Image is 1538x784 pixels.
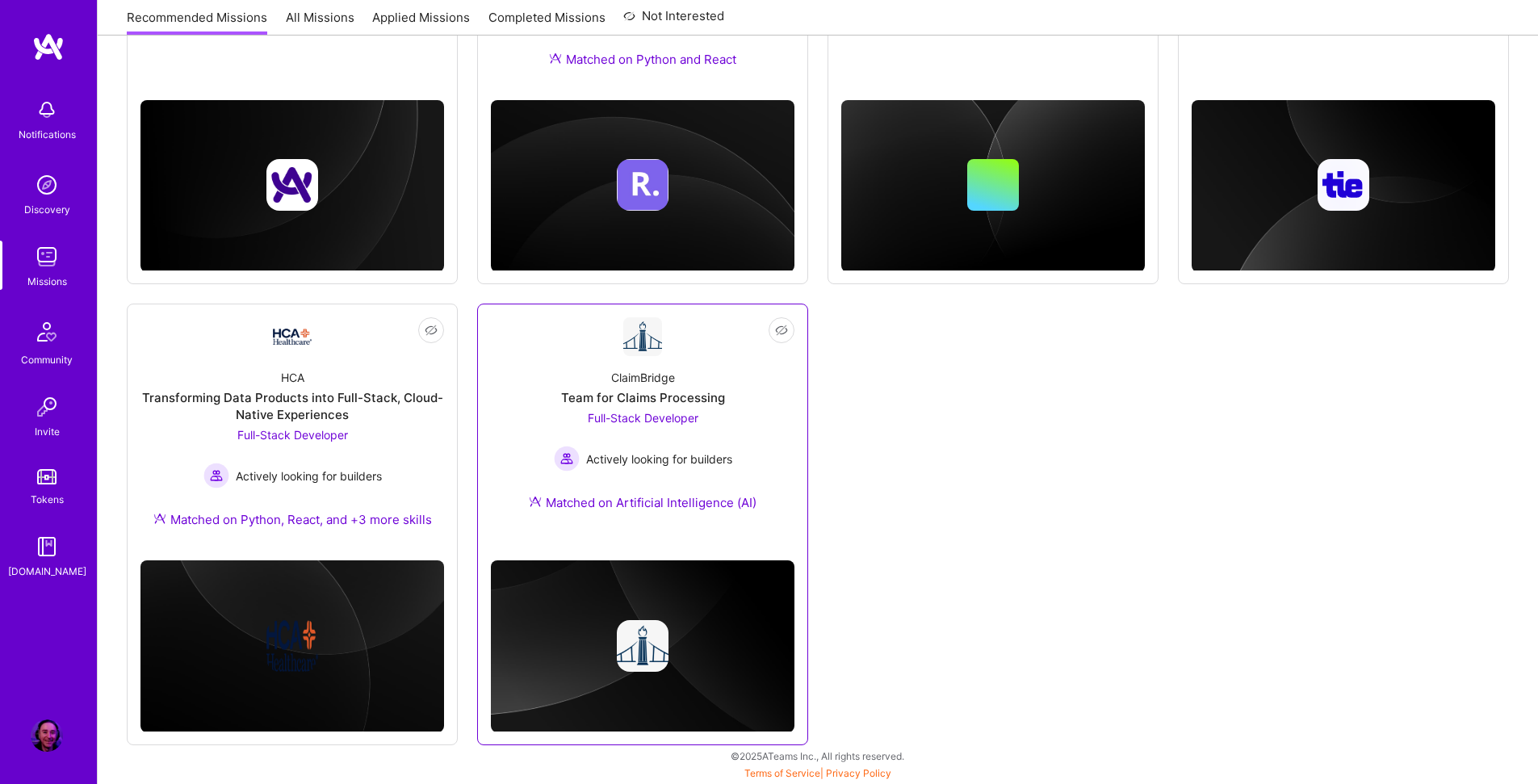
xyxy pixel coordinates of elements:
img: Ateam Purple Icon [529,495,542,508]
img: Actively looking for builders [203,463,229,488]
div: Matched on Python, React, and +3 more skills [153,511,432,528]
img: Ateam Purple Icon [549,52,562,65]
img: tokens [37,469,57,484]
div: Missions [27,273,67,290]
span: Actively looking for builders [236,467,382,484]
img: Invite [31,391,63,423]
div: [DOMAIN_NAME] [8,563,86,580]
div: HCA [281,369,304,386]
div: Team for Claims Processing [561,389,725,406]
img: logo [32,32,65,61]
img: cover [140,100,444,272]
img: cover [491,100,794,272]
img: bell [31,94,63,126]
img: Actively looking for builders [554,446,580,472]
div: Matched on Artificial Intelligence (AI) [529,494,756,511]
img: Company logo [617,159,668,211]
img: teamwork [31,241,63,273]
img: discovery [31,169,63,201]
span: Full-Stack Developer [588,411,698,425]
a: Privacy Policy [826,767,891,779]
div: Discovery [24,201,70,218]
span: Actively looking for builders [586,451,732,467]
img: Community [27,312,66,351]
span: Full-Stack Developer [237,428,348,442]
div: Invite [35,423,60,440]
img: cover [1192,100,1495,272]
img: guide book [31,530,63,563]
img: User Avatar [31,719,63,752]
img: cover [841,100,1145,272]
div: Community [21,351,73,368]
div: ClaimBridge [611,369,675,386]
span: | [744,767,891,779]
i: icon EyeClosed [775,324,788,337]
img: Company logo [1318,159,1369,211]
a: Company LogoClaimBridgeTeam for Claims ProcessingFull-Stack Developer Actively looking for builde... [491,317,794,530]
i: icon EyeClosed [425,324,438,337]
img: cover [140,560,444,732]
div: Matched on Python and React [549,51,736,68]
img: Ateam Purple Icon [153,512,166,525]
img: Company logo [617,620,668,672]
a: Applied Missions [372,9,470,36]
img: cover [491,560,794,732]
div: Tokens [31,491,64,508]
a: Recommended Missions [127,9,267,36]
a: Not Interested [623,6,724,36]
a: Company LogoHCATransforming Data Products into Full-Stack, Cloud-Native ExperiencesFull-Stack Dev... [140,317,444,547]
div: © 2025 ATeams Inc., All rights reserved. [97,736,1538,776]
div: Notifications [19,126,76,143]
a: All Missions [286,9,354,36]
img: Company Logo [623,317,662,356]
div: Transforming Data Products into Full-Stack, Cloud-Native Experiences [140,389,444,423]
a: Completed Missions [488,9,606,36]
img: Company logo [266,620,318,672]
a: Terms of Service [744,767,820,779]
a: User Avatar [27,719,67,752]
img: Company Logo [273,329,312,345]
img: Company logo [266,159,318,211]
